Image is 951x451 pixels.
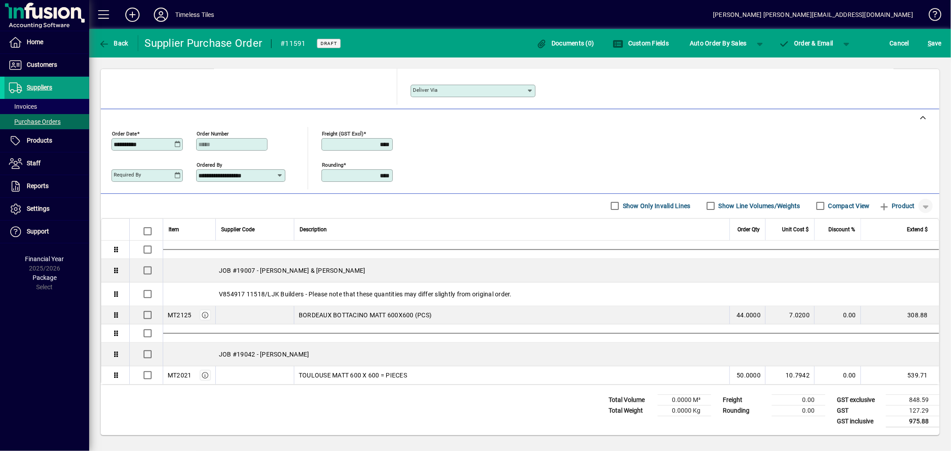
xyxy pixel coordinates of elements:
[604,394,658,405] td: Total Volume
[168,371,192,380] div: MT2021
[27,38,43,45] span: Home
[928,36,942,50] span: ave
[96,35,131,51] button: Back
[814,306,860,324] td: 0.00
[175,8,214,22] div: Timeless Tiles
[814,366,860,384] td: 0.00
[4,130,89,152] a: Products
[886,394,939,405] td: 848.59
[89,35,138,51] app-page-header-button: Back
[774,35,838,51] button: Order & Email
[147,7,175,23] button: Profile
[879,199,915,213] span: Product
[163,259,939,282] div: JOB #19007 - [PERSON_NAME] & [PERSON_NAME]
[321,41,337,46] span: Draft
[322,161,343,168] mat-label: Rounding
[890,36,910,50] span: Cancel
[99,40,128,47] span: Back
[828,225,855,234] span: Discount %
[782,225,809,234] span: Unit Cost $
[168,311,192,320] div: MT2125
[718,394,772,405] td: Freight
[860,366,939,384] td: 539.71
[534,35,597,51] button: Documents (0)
[922,2,940,31] a: Knowledge Base
[717,201,800,210] label: Show Line Volumes/Weights
[112,130,137,136] mat-label: Order date
[145,36,263,50] div: Supplier Purchase Order
[322,130,363,136] mat-label: Freight (GST excl)
[779,40,833,47] span: Order & Email
[299,371,407,380] span: TOULOUSE MATT 600 X 600 = PIECES
[658,405,711,416] td: 0.0000 Kg
[27,84,52,91] span: Suppliers
[27,228,49,235] span: Support
[886,405,939,416] td: 127.29
[197,161,222,168] mat-label: Ordered by
[772,405,825,416] td: 0.00
[685,35,751,51] button: Auto Order By Sales
[300,225,327,234] span: Description
[604,405,658,416] td: Total Weight
[729,306,765,324] td: 44.0000
[169,225,179,234] span: Item
[4,198,89,220] a: Settings
[737,225,760,234] span: Order Qty
[299,311,432,320] span: BORDEAUX BOTTACINO MATT 600X600 (PCS)
[27,61,57,68] span: Customers
[888,35,912,51] button: Cancel
[765,366,814,384] td: 10.7942
[27,205,49,212] span: Settings
[886,416,939,427] td: 975.88
[613,40,669,47] span: Custom Fields
[197,130,229,136] mat-label: Order number
[536,40,594,47] span: Documents (0)
[114,172,141,178] mat-label: Required by
[926,35,944,51] button: Save
[718,405,772,416] td: Rounding
[874,198,919,214] button: Product
[33,274,57,281] span: Package
[690,36,747,50] span: Auto Order By Sales
[9,118,61,125] span: Purchase Orders
[772,394,825,405] td: 0.00
[221,225,255,234] span: Supplier Code
[610,35,671,51] button: Custom Fields
[713,8,913,22] div: [PERSON_NAME] [PERSON_NAME][EMAIL_ADDRESS][DOMAIN_NAME]
[27,160,41,167] span: Staff
[729,366,765,384] td: 50.0000
[832,405,886,416] td: GST
[280,37,306,51] div: #11591
[163,283,939,306] div: V854917 11518/LJK Builders - Please note that these quantities may differ slightly from original ...
[4,31,89,53] a: Home
[9,103,37,110] span: Invoices
[832,416,886,427] td: GST inclusive
[765,306,814,324] td: 7.0200
[27,137,52,144] span: Products
[163,343,939,366] div: JOB #19042 - [PERSON_NAME]
[4,54,89,76] a: Customers
[4,99,89,114] a: Invoices
[413,87,437,93] mat-label: Deliver via
[4,114,89,129] a: Purchase Orders
[4,152,89,175] a: Staff
[658,394,711,405] td: 0.0000 M³
[118,7,147,23] button: Add
[25,255,64,262] span: Financial Year
[4,221,89,243] a: Support
[832,394,886,405] td: GST exclusive
[27,182,49,189] span: Reports
[860,306,939,324] td: 308.88
[928,40,931,47] span: S
[4,175,89,197] a: Reports
[621,201,691,210] label: Show Only Invalid Lines
[827,201,870,210] label: Compact View
[907,225,928,234] span: Extend $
